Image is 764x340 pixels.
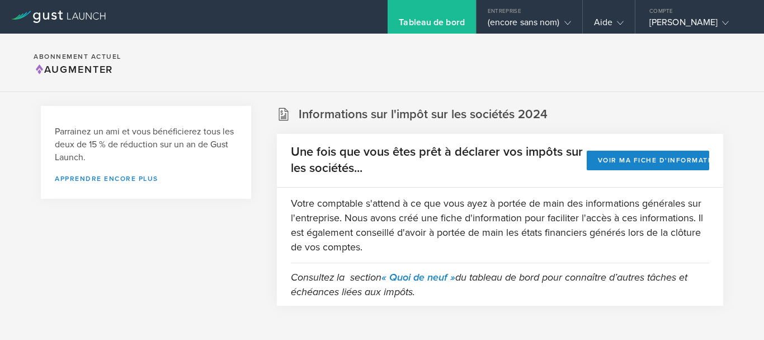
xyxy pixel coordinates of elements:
[488,8,521,15] font: Entreprise
[291,271,687,298] font: du tableau de bord pour connaître d’autres tâches et échéances liées aux impôts.
[587,151,709,170] button: Voir ma fiche d'information
[299,107,548,122] font: Informations sur l'impôt sur les sociétés 2024
[291,271,381,283] font: Consultez la section
[291,197,703,253] font: Votre comptable s'attend à ce que vous ayez à portée de main des informations générales sur l'ent...
[649,17,718,28] font: [PERSON_NAME]
[291,145,583,175] font: Une fois que vous êtes prêt à déclarer vos impôts sur les sociétés...
[55,175,158,183] font: Apprendre encore plus
[34,53,121,60] font: Abonnement actuel
[44,63,113,76] font: Augmenter
[399,17,465,28] font: Tableau de bord
[594,17,612,28] font: Aide
[55,126,234,163] font: Parrainez un ami et vous bénéficierez tous les deux de 15 % de réduction sur un an de Gust Launch.
[708,286,764,340] div: Widget de chat
[488,17,560,28] font: (encore sans nom)
[708,286,764,340] iframe: Widget de discussion
[381,271,455,283] font: « Quoi de neuf »
[649,8,673,15] font: Compte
